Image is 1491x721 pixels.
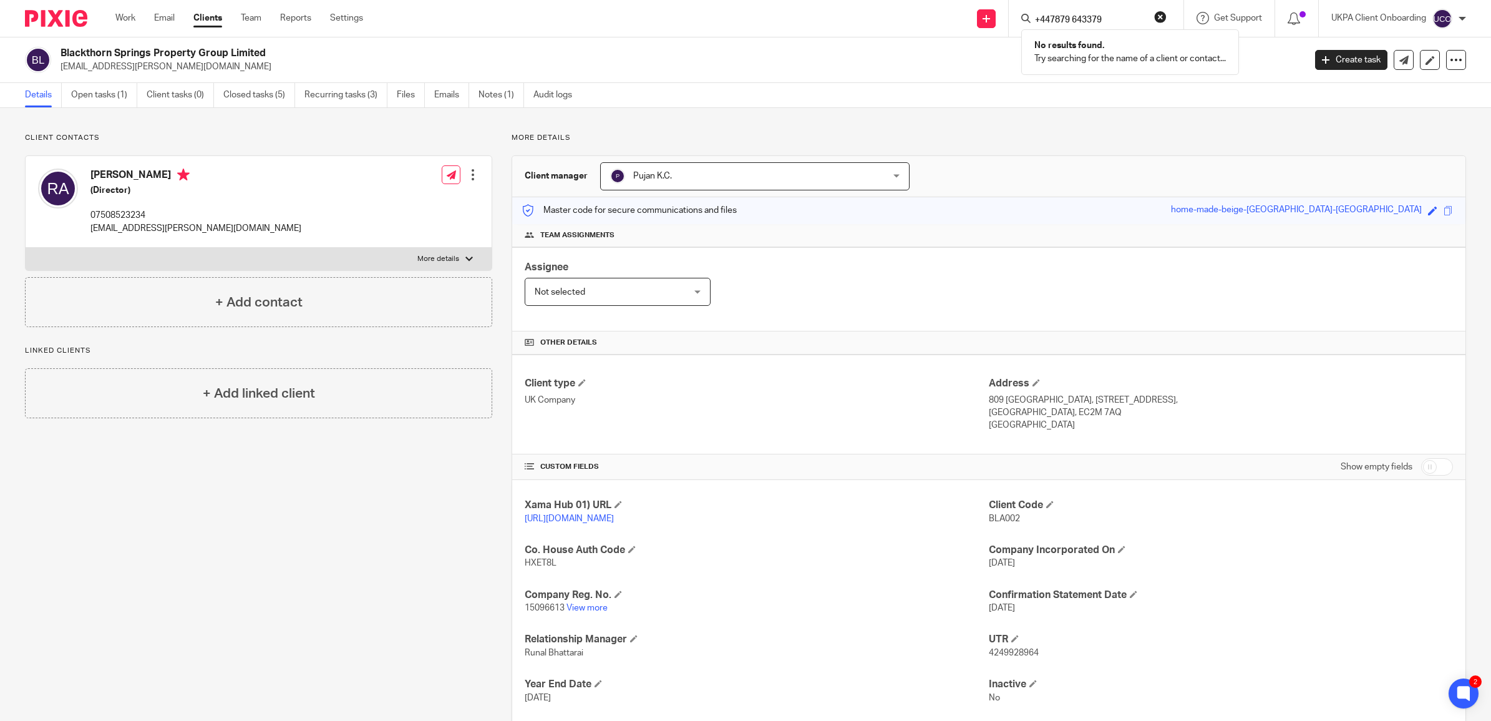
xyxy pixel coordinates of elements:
a: Work [115,12,135,24]
a: Team [241,12,261,24]
h5: (Director) [90,184,301,197]
a: Client tasks (0) [147,83,214,107]
img: svg%3E [610,169,625,184]
img: svg%3E [25,47,51,73]
h4: Client Code [989,499,1453,512]
p: [GEOGRAPHIC_DATA] [989,419,1453,431]
h4: Xama Hub 01) URL [525,499,989,512]
a: Reports [280,12,311,24]
p: UK Company [525,394,989,406]
span: 15096613 [525,604,565,612]
span: Not selected [535,288,585,297]
span: Runal Bhattarai [525,649,583,657]
h4: + Add contact [215,293,303,312]
p: Master code for secure communications and files [522,204,737,217]
input: Search [1034,15,1146,26]
h4: + Add linked client [203,384,315,403]
p: 07508523234 [90,209,301,222]
h4: UTR [989,633,1453,646]
h4: [PERSON_NAME] [90,169,301,184]
h4: Year End Date [525,678,989,691]
h2: Blackthorn Springs Property Group Limited [61,47,1049,60]
a: Recurring tasks (3) [304,83,387,107]
a: Files [397,83,425,107]
h4: Address [989,377,1453,390]
p: More details [512,133,1466,143]
a: Settings [330,12,363,24]
h4: Company Incorporated On [989,544,1453,557]
span: [DATE] [525,694,551,702]
a: Create task [1315,50,1387,70]
div: home-made-beige-[GEOGRAPHIC_DATA]-[GEOGRAPHIC_DATA] [1171,204,1422,218]
label: Show empty fields [1341,461,1412,473]
span: [DATE] [989,559,1015,567]
p: [EMAIL_ADDRESS][PERSON_NAME][DOMAIN_NAME] [61,61,1296,73]
h4: Company Reg. No. [525,589,989,602]
span: Assignee [525,262,568,272]
span: No [989,694,1000,702]
button: Clear [1154,11,1167,23]
h4: Client type [525,377,989,390]
img: svg%3E [1432,9,1452,29]
span: 4249928964 [989,649,1039,657]
h3: Client manager [525,170,588,182]
h4: Confirmation Statement Date [989,589,1453,602]
h4: CUSTOM FIELDS [525,462,989,472]
a: [URL][DOMAIN_NAME] [525,514,614,523]
span: BLA002 [989,514,1020,523]
img: svg%3E [38,169,78,208]
a: Email [154,12,175,24]
i: Primary [177,169,190,181]
p: 809 [GEOGRAPHIC_DATA], [STREET_ADDRESS], [989,394,1453,406]
p: [EMAIL_ADDRESS][PERSON_NAME][DOMAIN_NAME] [90,222,301,235]
p: Linked clients [25,346,492,356]
h4: Relationship Manager [525,633,989,646]
a: Details [25,83,62,107]
h4: Co. House Auth Code [525,544,989,557]
a: Notes (1) [478,83,524,107]
p: More details [417,254,459,264]
p: UKPA Client Onboarding [1331,12,1426,24]
div: 2 [1469,675,1482,688]
a: View more [566,604,608,612]
h4: Inactive [989,678,1453,691]
span: [DATE] [989,604,1015,612]
a: Clients [193,12,222,24]
span: Pujan K.C. [633,172,672,180]
a: Emails [434,83,469,107]
a: Open tasks (1) [71,83,137,107]
p: Client contacts [25,133,492,143]
a: Audit logs [533,83,581,107]
span: Team assignments [540,230,614,240]
span: Get Support [1214,14,1262,22]
a: Closed tasks (5) [223,83,295,107]
img: Pixie [25,10,87,27]
span: Other details [540,338,597,348]
span: HXET8L [525,559,556,567]
p: [GEOGRAPHIC_DATA], EC2M 7AQ [989,406,1453,419]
